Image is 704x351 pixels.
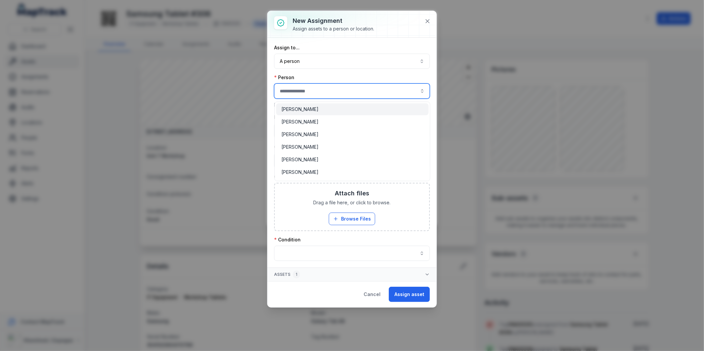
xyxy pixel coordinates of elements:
[281,156,319,163] span: [PERSON_NAME]
[281,131,319,138] span: [PERSON_NAME]
[281,106,319,113] span: [PERSON_NAME]
[274,83,430,99] input: assignment-add:person-label
[281,169,319,175] span: [PERSON_NAME]
[281,144,319,150] span: [PERSON_NAME]
[281,119,319,125] span: [PERSON_NAME]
